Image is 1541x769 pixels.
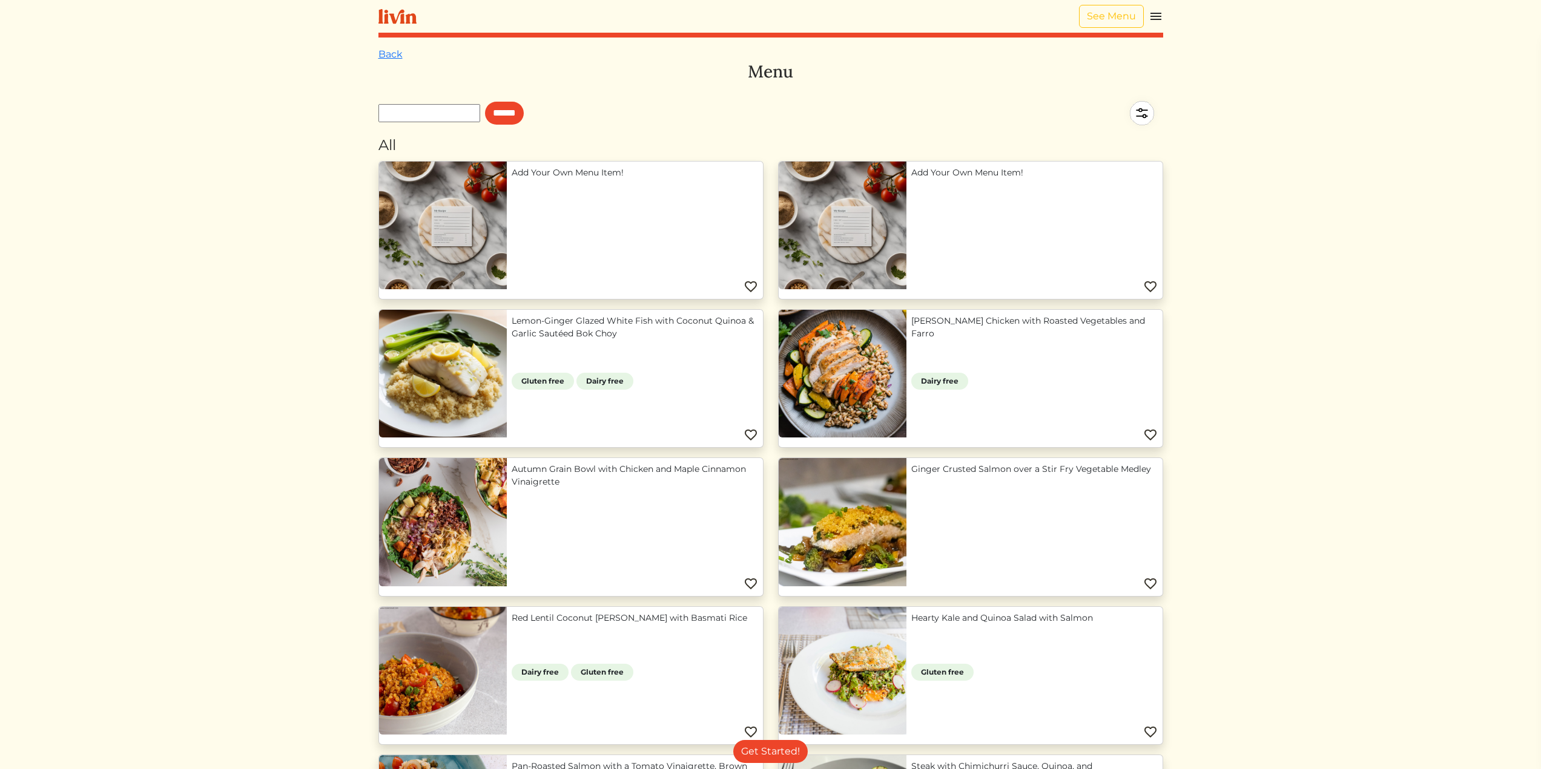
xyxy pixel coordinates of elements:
[911,315,1158,340] a: [PERSON_NAME] Chicken with Roasted Vegetables and Farro
[1143,280,1158,294] img: Favorite menu item
[1149,9,1163,24] img: menu_hamburger-cb6d353cf0ecd9f46ceae1c99ecbeb4a00e71ca567a856bd81f57e9d8c17bb26.svg
[378,48,403,60] a: Back
[911,463,1158,476] a: Ginger Crusted Salmon over a Stir Fry Vegetable Medley
[1143,725,1158,739] img: Favorite menu item
[378,62,1163,82] h3: Menu
[744,280,758,294] img: Favorite menu item
[512,463,758,488] a: Autumn Grain Bowl with Chicken and Maple Cinnamon Vinaigrette
[1143,577,1158,591] img: Favorite menu item
[911,612,1158,624] a: Hearty Kale and Quinoa Salad with Salmon
[512,612,758,624] a: Red Lentil Coconut [PERSON_NAME] with Basmati Rice
[512,315,758,340] a: Lemon‑Ginger Glazed White Fish with Coconut Quinoa & Garlic Sautéed Bok Choy
[512,166,758,179] a: Add Your Own Menu Item!
[1143,428,1158,442] img: Favorite menu item
[744,725,758,739] img: Favorite menu item
[744,577,758,591] img: Favorite menu item
[1121,92,1163,134] img: filter-5a7d962c2457a2d01fc3f3b070ac7679cf81506dd4bc827d76cf1eb68fb85cd7.svg
[1079,5,1144,28] a: See Menu
[733,740,808,763] a: Get Started!
[378,9,417,24] img: livin-logo-a0d97d1a881af30f6274990eb6222085a2533c92bbd1e4f22c21b4f0d0e3210c.svg
[911,166,1158,179] a: Add Your Own Menu Item!
[744,428,758,442] img: Favorite menu item
[378,134,1163,156] div: All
